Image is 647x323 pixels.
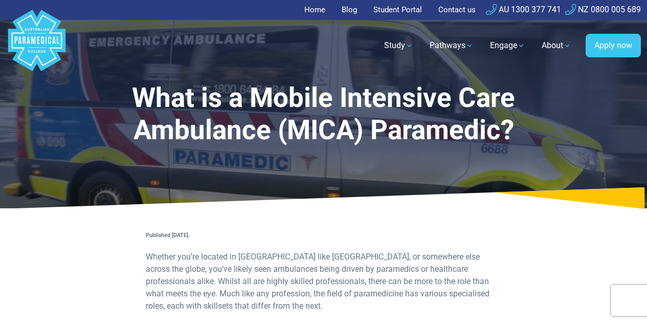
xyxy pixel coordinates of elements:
a: Pathways [423,31,480,60]
span: Published [DATE]. [146,232,190,239]
a: AU 1300 377 741 [486,5,561,14]
a: Study [378,31,419,60]
a: About [536,31,577,60]
p: Whether you’re located in [GEOGRAPHIC_DATA] like [GEOGRAPHIC_DATA], or somewhere else across the ... [146,251,501,312]
a: NZ 0800 005 689 [565,5,641,14]
h1: What is a Mobile Intensive Care Ambulance (MICA) Paramedic? [85,82,562,147]
a: Apply now [586,34,641,57]
a: Australian Paramedical College [6,20,68,72]
a: Engage [484,31,531,60]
